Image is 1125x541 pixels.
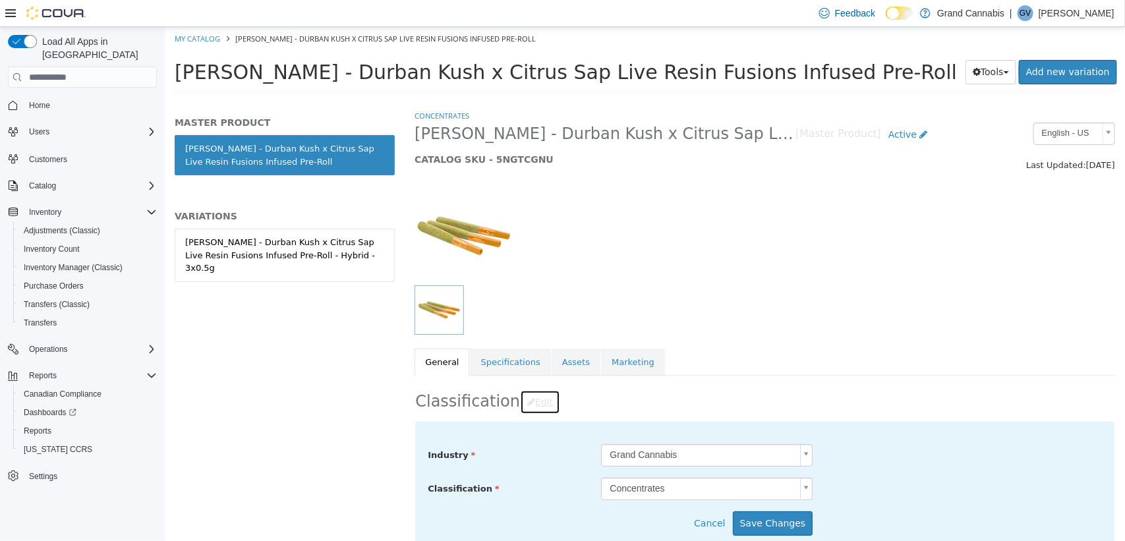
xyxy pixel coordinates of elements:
[24,444,92,455] span: [US_STATE] CCRS
[305,322,386,349] a: Specifications
[869,96,933,117] span: English - US
[3,203,162,221] button: Inventory
[631,102,716,113] small: [Master Product]
[24,150,157,167] span: Customers
[29,181,56,191] span: Catalog
[8,90,157,520] nav: Complex example
[20,209,219,248] div: [PERSON_NAME] - Durban Kush x Citrus Sap Live Resin Fusions Infused Pre-Roll - Hybrid - 3x0.5g
[355,363,395,387] button: Edit
[263,423,310,433] span: Industry
[937,5,1004,21] p: Grand Cannabis
[861,133,921,143] span: Last Updated:
[71,7,371,16] span: [PERSON_NAME] - Durban Kush x Citrus Sap Live Resin Fusions Infused Pre-Roll
[18,241,157,257] span: Inventory Count
[18,278,157,294] span: Purchase Orders
[13,403,162,422] a: Dashboards
[568,484,649,509] button: Save Changes
[1020,5,1031,21] span: GV
[29,154,67,165] span: Customers
[18,405,157,420] span: Dashboards
[24,341,73,357] button: Operations
[24,98,55,113] a: Home
[250,322,304,349] a: General
[24,299,90,310] span: Transfers (Classic)
[24,225,100,236] span: Adjustments (Classic)
[13,385,162,403] button: Canadian Compliance
[18,386,157,402] span: Canadian Compliance
[18,223,105,239] a: Adjustments (Classic)
[801,33,851,57] button: Tools
[10,34,792,57] span: [PERSON_NAME] - Durban Kush x Citrus Sap Live Resin Fusions Infused Pre-Roll
[18,441,98,457] a: [US_STATE] CCRS
[921,133,950,143] span: [DATE]
[24,318,57,328] span: Transfers
[263,457,334,467] span: Classification
[29,207,61,217] span: Inventory
[3,123,162,141] button: Users
[250,84,304,94] a: Concentrates
[724,102,752,113] span: Active
[3,467,162,486] button: Settings
[29,127,49,137] span: Users
[24,178,157,194] span: Catalog
[3,149,162,168] button: Customers
[18,441,157,457] span: Washington CCRS
[436,417,648,440] a: Grand Cannabis
[18,405,82,420] a: Dashboards
[18,223,157,239] span: Adjustments (Classic)
[436,451,648,473] a: Concentrates
[24,368,62,384] button: Reports
[387,322,436,349] a: Assets
[854,33,952,57] a: Add new variation
[24,389,101,399] span: Canadian Compliance
[24,204,67,220] button: Inventory
[24,407,76,418] span: Dashboards
[18,260,128,275] a: Inventory Manager (Classic)
[24,281,84,291] span: Purchase Orders
[10,183,230,195] h5: VARIATIONS
[869,96,950,118] a: English - US
[250,97,631,117] span: [PERSON_NAME] - Durban Kush x Citrus Sap Live Resin Fusions Infused Pre-Roll
[250,127,770,138] h5: CATALOG SKU - 5NGTCGNU
[24,124,55,140] button: Users
[26,7,86,20] img: Cova
[1010,5,1012,21] p: |
[13,258,162,277] button: Inventory Manager (Classic)
[24,124,157,140] span: Users
[18,423,157,439] span: Reports
[24,97,157,113] span: Home
[24,368,157,384] span: Reports
[3,340,162,358] button: Operations
[24,469,63,484] a: Settings
[10,7,55,16] a: My Catalog
[29,100,50,111] span: Home
[24,262,123,273] span: Inventory Manager (Classic)
[529,484,567,509] button: Cancel
[18,297,95,312] a: Transfers (Classic)
[3,96,162,115] button: Home
[13,221,162,240] button: Adjustments (Classic)
[24,178,61,194] button: Catalog
[24,204,157,220] span: Inventory
[24,152,72,167] a: Customers
[3,366,162,385] button: Reports
[18,241,85,257] a: Inventory Count
[18,315,157,331] span: Transfers
[29,344,68,355] span: Operations
[3,177,162,195] button: Catalog
[18,297,157,312] span: Transfers (Classic)
[24,426,51,436] span: Reports
[29,370,57,381] span: Reports
[835,7,875,20] span: Feedback
[24,341,157,357] span: Operations
[18,386,107,402] a: Canadian Compliance
[436,322,500,349] a: Marketing
[37,35,157,61] span: Load All Apps in [GEOGRAPHIC_DATA]
[18,423,57,439] a: Reports
[13,422,162,440] button: Reports
[886,7,913,20] input: Dark Mode
[24,468,157,484] span: Settings
[250,159,349,258] img: 150
[13,295,162,314] button: Transfers (Classic)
